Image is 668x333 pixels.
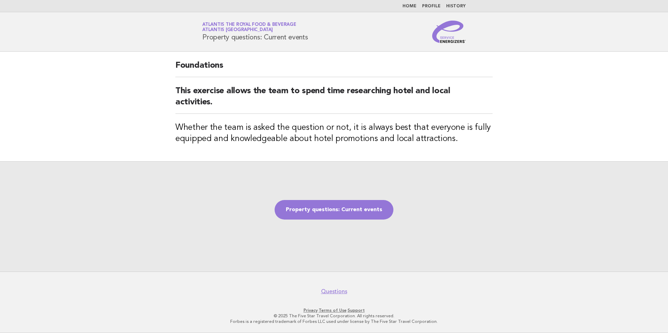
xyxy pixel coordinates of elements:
[319,308,347,313] a: Terms of Use
[402,4,416,8] a: Home
[422,4,441,8] a: Profile
[432,21,466,43] img: Service Energizers
[202,22,296,32] a: Atlantis the Royal Food & BeverageAtlantis [GEOGRAPHIC_DATA]
[120,319,548,324] p: Forbes is a registered trademark of Forbes LLC used under license by The Five Star Travel Corpora...
[304,308,318,313] a: Privacy
[202,28,273,32] span: Atlantis [GEOGRAPHIC_DATA]
[175,60,493,77] h2: Foundations
[202,23,308,41] h1: Property questions: Current events
[175,86,493,114] h2: This exercise allows the team to spend time researching hotel and local activities.
[120,308,548,313] p: · ·
[120,313,548,319] p: © 2025 The Five Star Travel Corporation. All rights reserved.
[348,308,365,313] a: Support
[321,288,347,295] a: Questions
[446,4,466,8] a: History
[275,200,393,220] a: Property questions: Current events
[175,122,493,145] h3: Whether the team is asked the question or not, it is always best that everyone is fully equipped ...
